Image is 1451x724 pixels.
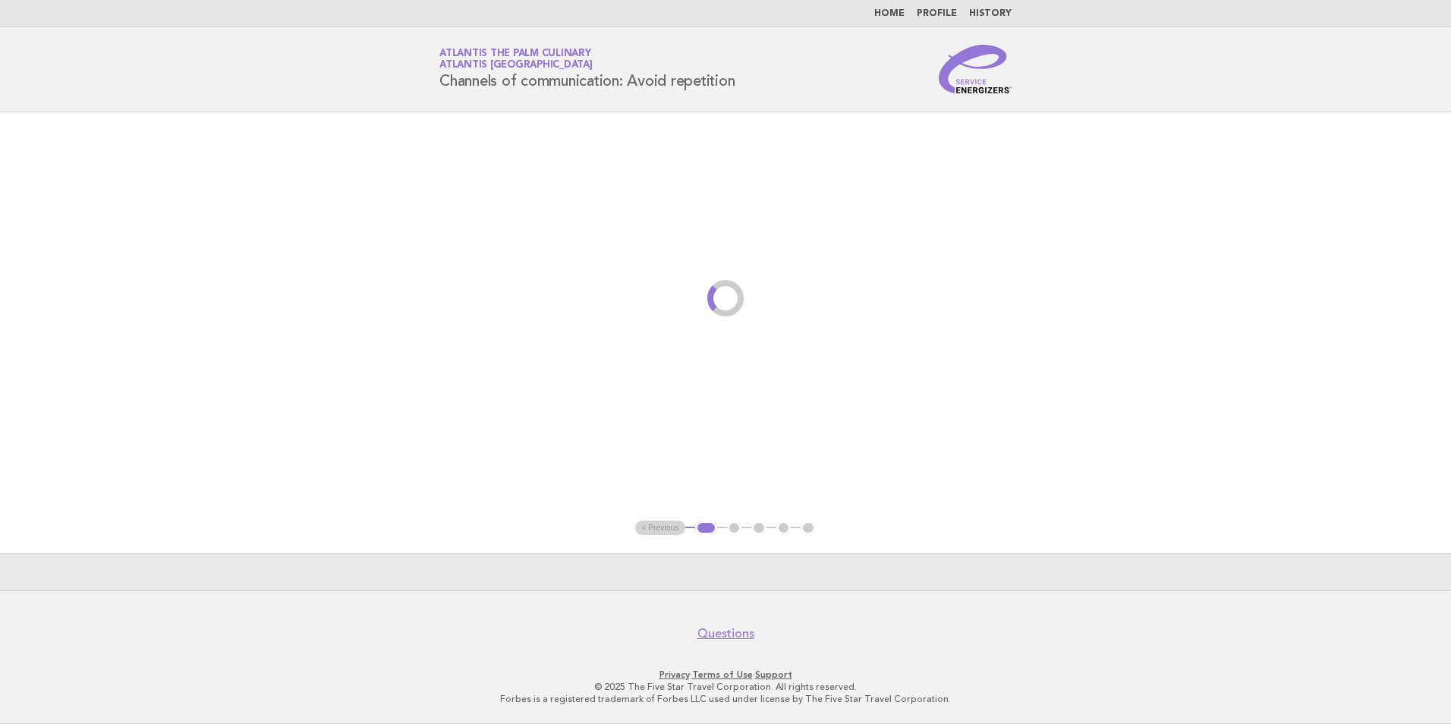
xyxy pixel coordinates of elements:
span: Atlantis [GEOGRAPHIC_DATA] [439,61,593,71]
img: Service Energizers [939,45,1012,93]
a: Privacy [659,669,690,680]
a: Terms of Use [692,669,753,680]
p: © 2025 The Five Star Travel Corporation. All rights reserved. [261,681,1190,693]
a: Support [755,669,792,680]
a: Profile [917,9,957,18]
a: History [969,9,1012,18]
a: Questions [697,626,754,641]
h1: Channels of communication: Avoid repetition [439,49,735,89]
a: Home [874,9,905,18]
p: Forbes is a registered trademark of Forbes LLC used under license by The Five Star Travel Corpora... [261,693,1190,705]
a: Atlantis The Palm CulinaryAtlantis [GEOGRAPHIC_DATA] [439,49,593,70]
p: · · [261,669,1190,681]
